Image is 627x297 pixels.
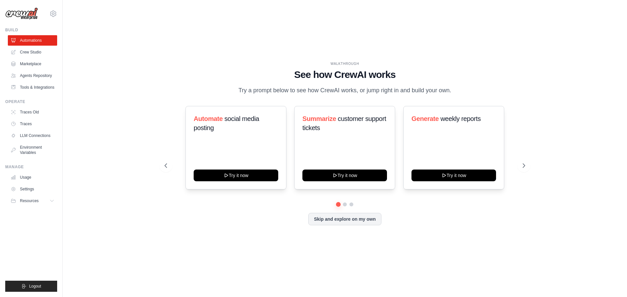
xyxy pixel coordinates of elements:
[194,170,278,181] button: Try it now
[8,142,57,158] a: Environment Variables
[8,172,57,183] a: Usage
[8,130,57,141] a: LLM Connections
[165,69,525,81] h1: See how CrewAI works
[8,107,57,117] a: Traces Old
[302,170,387,181] button: Try it now
[194,115,259,131] span: social media posting
[8,35,57,46] a: Automations
[302,115,336,122] span: Summarize
[8,196,57,206] button: Resources
[8,70,57,81] a: Agents Repository
[20,198,39,203] span: Resources
[411,115,439,122] span: Generate
[8,184,57,194] a: Settings
[308,213,381,225] button: Skip and explore on my own
[302,115,386,131] span: customer support tickets
[235,86,455,95] p: Try a prompt below to see how CrewAI works, or jump right in and build your own.
[8,119,57,129] a: Traces
[8,82,57,93] a: Tools & Integrations
[194,115,223,122] span: Automate
[8,59,57,69] a: Marketplace
[5,281,57,292] button: Logout
[165,61,525,66] div: WALKTHROUGH
[5,164,57,170] div: Manage
[411,170,496,181] button: Try it now
[29,284,41,289] span: Logout
[5,99,57,104] div: Operate
[8,47,57,57] a: Crew Studio
[5,27,57,33] div: Build
[440,115,480,122] span: weekly reports
[5,7,38,20] img: Logo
